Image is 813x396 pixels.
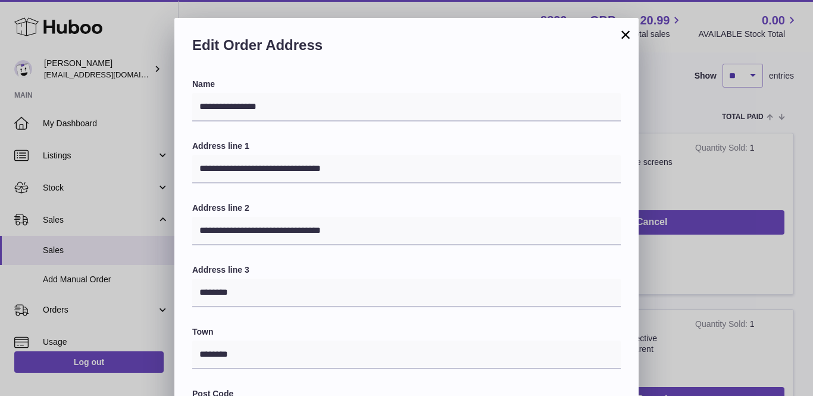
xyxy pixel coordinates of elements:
[192,202,621,214] label: Address line 2
[618,27,633,42] button: ×
[192,264,621,276] label: Address line 3
[192,326,621,338] label: Town
[192,36,621,61] h2: Edit Order Address
[192,79,621,90] label: Name
[192,141,621,152] label: Address line 1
